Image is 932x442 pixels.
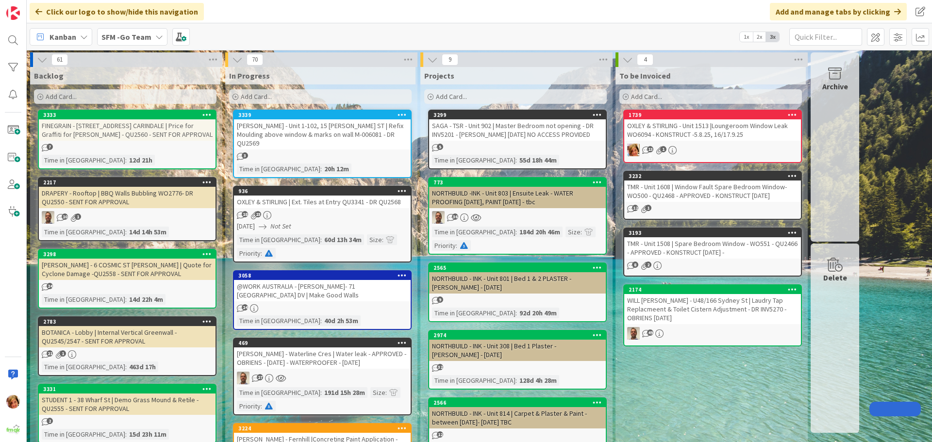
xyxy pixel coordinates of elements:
div: Time in [GEOGRAPHIC_DATA] [237,164,320,174]
span: 1 [660,146,666,152]
div: 14d 14h 53m [127,227,169,237]
div: 3193 [629,229,801,236]
span: : [516,227,517,237]
span: 5 [437,144,443,150]
div: 3333FINEGRAIN - [STREET_ADDRESS] CARINDALE | Price for Graffiti for [PERSON_NAME] - QU2560 - SENT... [39,111,216,141]
span: 21 [47,350,53,357]
div: SD [39,211,216,224]
input: Quick Filter... [789,28,862,46]
img: avatar [6,422,20,436]
div: [PERSON_NAME] - 6 COSMIC ST [PERSON_NAME] | Quote for Cyclone Damage -QU2558 - SENT FOR APPROVAL [39,259,216,280]
span: : [581,227,582,237]
span: Projects [424,71,454,81]
div: TMR - Unit 1608 | Window Fault Spare Bedroom Window- WO500 - QU2468 - APPROVED - KONSTRUCT [DATE] [624,180,801,202]
div: 3299 [433,112,606,118]
div: 2566 [433,399,606,406]
div: 773 [429,178,606,187]
div: NORTHBUILD -INK - Unit 803 | Ensuite Leak - WATER PROOFING [DATE], PAINT [DATE] - tbc [429,187,606,208]
span: In Progress [229,71,270,81]
div: 469 [238,340,411,346]
img: KD [6,395,20,409]
div: @WORK AUSTRALIA - [PERSON_NAME]- 71 [GEOGRAPHIC_DATA] DV | Make Good Walls [234,280,411,301]
div: Time in [GEOGRAPHIC_DATA] [42,361,125,372]
div: 3232TMR - Unit 1608 | Window Fault Spare Bedroom Window- WO500 - QU2468 - APPROVED - KONSTRUCT [D... [624,172,801,202]
span: 23 [255,211,261,217]
div: 773 [433,179,606,186]
div: OXLEY & STIRLING - Unit 1513 |Loungeroom Window Leak WO6094 - KONSTRUCT -5.8.25, 16/17.9.25 [624,119,801,141]
div: 128d 4h 28m [517,375,559,386]
div: Time in [GEOGRAPHIC_DATA] [432,308,516,318]
div: 3331STUDENT 1 - 38 Wharf St | Demo Grass Mound & Retile - QU2555 - SENT FOR APPROVAL [39,385,216,415]
div: 2174 [629,286,801,293]
div: Time in [GEOGRAPHIC_DATA] [432,227,516,237]
i: Not Set [270,222,291,230]
div: 3331 [43,386,216,393]
div: WILL [PERSON_NAME] - U48/166 Sydney St | Laudry Tap Replacmeent & Toilet Cistern Adjustment - DR ... [624,294,801,324]
div: Time in [GEOGRAPHIC_DATA] [237,234,320,245]
div: 2217DRAPERY - Rooftop | BBQ Walls Bubbling WO2776- DR QU2550 - SENT FOR APPROVAL [39,178,216,208]
div: 3298 [43,251,216,258]
span: : [125,429,127,440]
div: Time in [GEOGRAPHIC_DATA] [42,227,125,237]
div: 3339[PERSON_NAME] - Unit 1-102, 15 [PERSON_NAME] ST | Refix Moulding above window & marks on wall... [234,111,411,149]
div: Add and manage tabs by clicking [770,3,907,20]
div: 2217 [43,179,216,186]
div: Priority [432,240,456,251]
span: 9 [437,296,443,303]
div: Time in [GEOGRAPHIC_DATA] [237,315,320,326]
div: Time in [GEOGRAPHIC_DATA] [42,429,125,440]
span: 36 [452,213,458,220]
span: 1 [60,350,66,357]
div: 3224 [238,425,411,432]
span: Add Card... [46,92,77,101]
div: 2565 [433,264,606,271]
div: [PERSON_NAME] - Unit 1-102, 15 [PERSON_NAME] ST | Refix Moulding above window & marks on wall M-0... [234,119,411,149]
span: 12 [632,205,638,211]
div: 40d 2h 53m [322,315,361,326]
div: TMR - Unit 1508 | Spare Bedroom Window - WO551 - QU2466 - APPROVED - KONSTRUCT [DATE] - [624,237,801,259]
div: 469[PERSON_NAME] - Waterline Cres | Water leak - APPROVED - OBRIENS - [DATE] - WATERPROOFER - [DATE] [234,339,411,369]
div: 3058@WORK AUSTRALIA - [PERSON_NAME]- 71 [GEOGRAPHIC_DATA] DV | Make Good Walls [234,271,411,301]
span: Add Card... [631,92,662,101]
div: 936 [238,188,411,195]
div: 2174WILL [PERSON_NAME] - U48/166 Sydney St | Laudry Tap Replacmeent & Toilet Cistern Adjustment -... [624,285,801,324]
div: SD [234,372,411,384]
span: Kanban [50,31,76,43]
div: NORTHBUILD - INK - Unit 814 | Carpet & Plaster & Paint - between [DATE]- [DATE] TBC [429,407,606,428]
div: Time in [GEOGRAPHIC_DATA] [42,294,125,305]
div: 3333 [43,112,216,118]
div: 184d 20h 46m [517,227,563,237]
div: 3298[PERSON_NAME] - 6 COSMIC ST [PERSON_NAME] | Quote for Cyclone Damage -QU2558 - SENT FOR APPROVAL [39,250,216,280]
div: Priority [237,248,261,259]
span: 1x [740,32,753,42]
img: KD [627,144,640,156]
span: 1 [645,205,651,211]
div: Time in [GEOGRAPHIC_DATA] [432,375,516,386]
div: 1739 [624,111,801,119]
span: : [125,155,127,165]
span: : [516,155,517,165]
img: Visit kanbanzone.com [6,6,20,20]
div: Delete [823,272,847,283]
div: 463d 17h [127,361,158,372]
div: 1739OXLEY & STIRLING - Unit 1513 |Loungeroom Window Leak WO6094 - KONSTRUCT -5.8.25, 16/17.9.25 [624,111,801,141]
div: 3232 [624,172,801,180]
div: 191d 15h 28m [322,387,367,398]
div: 3058 [238,272,411,279]
span: Add Card... [241,92,272,101]
span: Add Card... [436,92,467,101]
div: 3058 [234,271,411,280]
div: NORTHBUILD - INK - Unit 308 | Bed 1 Plaster - [PERSON_NAME] - [DATE] [429,340,606,361]
span: : [456,240,457,251]
div: 3193 [624,229,801,237]
span: : [261,248,262,259]
img: SD [432,211,445,224]
div: 3224 [234,424,411,433]
span: 2 [645,262,651,268]
div: Archive [822,81,848,92]
img: SD [42,211,54,224]
div: 15d 23h 11m [127,429,169,440]
span: : [516,375,517,386]
div: 2174 [624,285,801,294]
div: 3232 [629,173,801,180]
